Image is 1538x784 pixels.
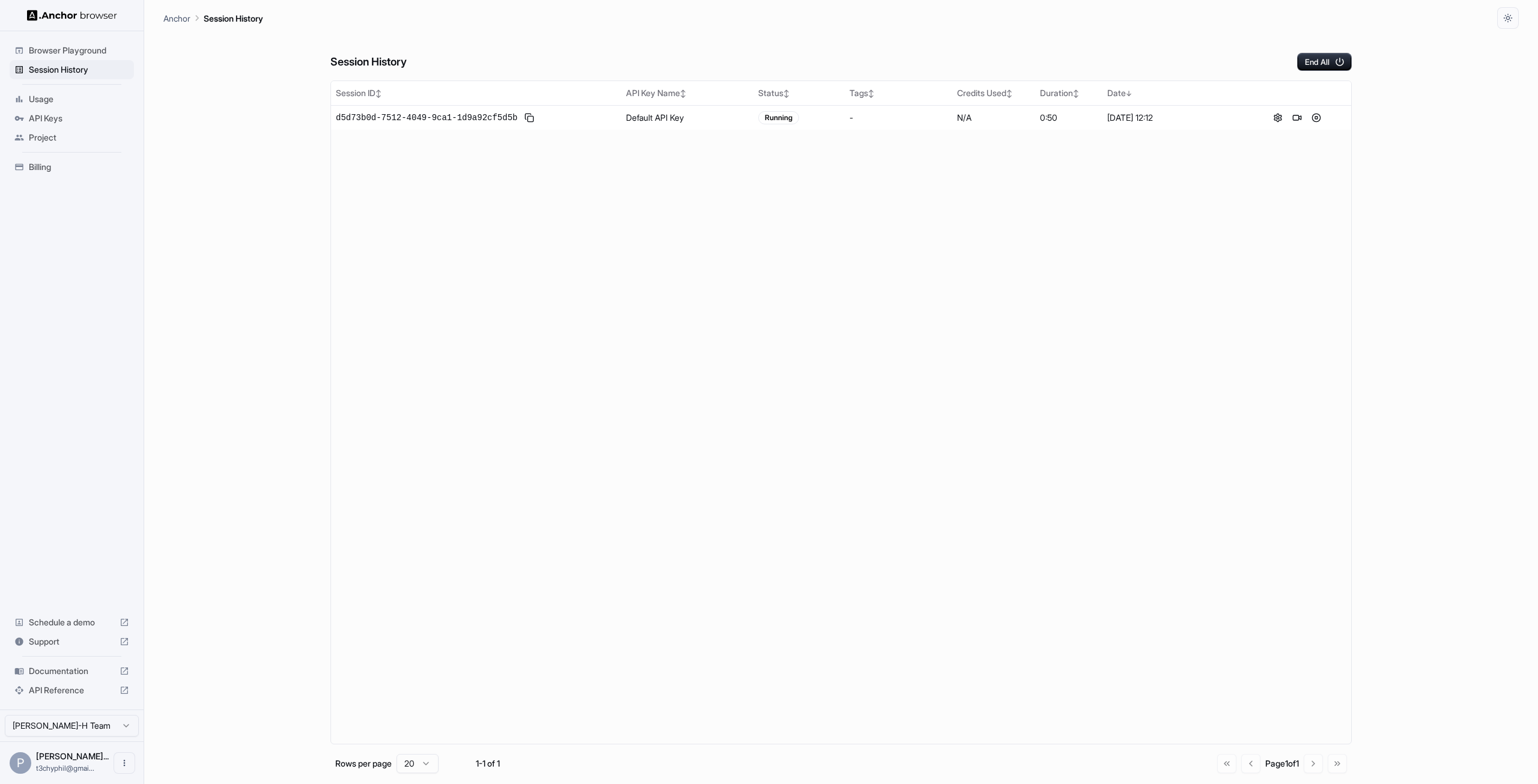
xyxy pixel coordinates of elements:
div: Documentation [10,661,134,681]
span: ↕ [680,89,686,98]
span: Documentation [29,665,115,677]
span: Schedule a demo [29,616,115,628]
img: Anchor Logo [27,10,117,21]
span: ↕ [1073,89,1079,98]
span: API Keys [29,112,129,124]
p: Anchor [163,12,190,25]
div: Credits Used [957,87,1030,99]
div: Browser Playground [10,41,134,60]
div: Running [758,111,799,124]
span: Billing [29,161,129,173]
div: Support [10,632,134,651]
span: Session History [29,64,129,76]
span: ↕ [868,89,874,98]
span: Browser Playground [29,44,129,56]
span: Support [29,636,115,648]
span: Phil Tomaselli-H [36,751,109,761]
div: Date [1107,87,1238,99]
div: P [10,752,31,774]
div: API Reference [10,681,134,700]
div: API Key Name [626,87,749,99]
span: ↕ [375,89,381,98]
nav: breadcrumb [163,11,263,25]
button: End All [1297,53,1352,71]
div: 1-1 of 1 [458,758,518,770]
div: Schedule a demo [10,613,134,632]
td: Default API Key [621,105,754,130]
div: [DATE] 12:12 [1107,112,1238,124]
button: Open menu [114,752,135,774]
span: Project [29,132,129,144]
div: - [850,112,947,124]
span: ↓ [1126,89,1132,98]
div: Billing [10,157,134,177]
div: Session History [10,60,134,79]
div: API Keys [10,109,134,128]
div: 0:50 [1040,112,1098,124]
div: Usage [10,90,134,109]
span: ↕ [783,89,789,98]
p: Session History [204,12,263,25]
span: t3chyphil@gmail.com [36,764,94,773]
div: Project [10,128,134,147]
div: Status [758,87,840,99]
div: Tags [850,87,947,99]
span: API Reference [29,684,115,696]
h6: Session History [330,53,407,71]
span: Usage [29,93,129,105]
div: Duration [1040,87,1098,99]
p: Rows per page [335,758,392,770]
div: Session ID [336,87,616,99]
div: N/A [957,112,1030,124]
span: d5d73b0d-7512-4049-9ca1-1d9a92cf5d5b [336,112,517,124]
span: ↕ [1006,89,1012,98]
div: Page 1 of 1 [1265,758,1299,770]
